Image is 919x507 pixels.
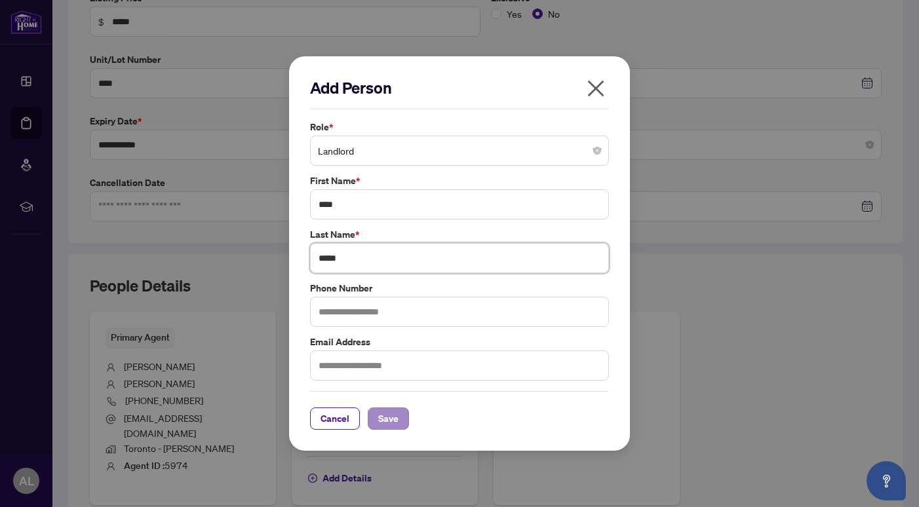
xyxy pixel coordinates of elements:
span: Cancel [321,408,349,429]
label: Role [310,120,609,134]
h2: Add Person [310,77,609,98]
button: Cancel [310,407,360,430]
span: close-circle [593,147,601,155]
button: Save [368,407,409,430]
span: Landlord [318,138,601,163]
label: First Name [310,174,609,188]
label: Last Name [310,227,609,242]
label: Email Address [310,335,609,349]
span: Save [378,408,399,429]
label: Phone Number [310,281,609,295]
span: close [585,78,606,99]
button: Open asap [867,461,906,500]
